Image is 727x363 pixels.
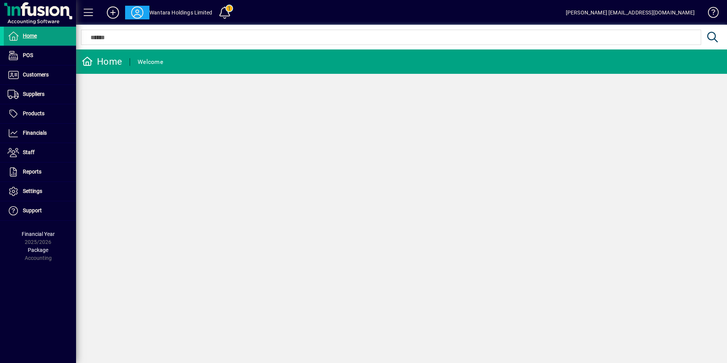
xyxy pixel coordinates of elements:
[149,6,212,19] div: Wantara Holdings Limited
[28,247,48,253] span: Package
[82,56,122,68] div: Home
[23,33,37,39] span: Home
[4,162,76,181] a: Reports
[702,2,717,26] a: Knowledge Base
[23,188,42,194] span: Settings
[4,143,76,162] a: Staff
[125,6,149,19] button: Profile
[23,207,42,213] span: Support
[4,85,76,104] a: Suppliers
[4,182,76,201] a: Settings
[23,169,41,175] span: Reports
[23,91,44,97] span: Suppliers
[4,65,76,84] a: Customers
[4,124,76,143] a: Financials
[101,6,125,19] button: Add
[4,104,76,123] a: Products
[23,52,33,58] span: POS
[23,72,49,78] span: Customers
[23,130,47,136] span: Financials
[23,149,35,155] span: Staff
[4,201,76,220] a: Support
[4,46,76,65] a: POS
[23,110,44,116] span: Products
[22,231,55,237] span: Financial Year
[566,6,695,19] div: [PERSON_NAME] [EMAIL_ADDRESS][DOMAIN_NAME]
